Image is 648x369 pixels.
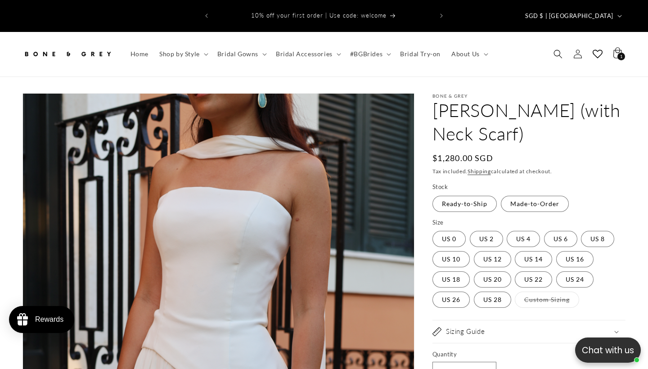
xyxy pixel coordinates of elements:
[446,45,492,63] summary: About Us
[197,7,216,24] button: Previous announcement
[581,231,614,247] label: US 8
[474,292,511,308] label: US 28
[520,7,625,24] button: SGD $ | [GEOGRAPHIC_DATA]
[276,50,333,58] span: Bridal Accessories
[19,41,116,67] a: Bone and Grey Bridal
[432,271,470,288] label: US 18
[159,50,200,58] span: Shop by Style
[432,93,625,99] p: Bone & Grey
[507,231,540,247] label: US 4
[212,45,270,63] summary: Bridal Gowns
[515,292,579,308] label: Custom Sizing
[620,53,623,60] span: 1
[575,344,641,357] p: Chat with us
[544,231,577,247] label: US 6
[217,50,258,58] span: Bridal Gowns
[525,12,613,21] span: SGD $ | [GEOGRAPHIC_DATA]
[468,168,491,175] a: Shipping
[556,271,594,288] label: US 24
[451,50,480,58] span: About Us
[251,12,387,19] span: 10% off your first order | Use code: welcome
[22,44,112,64] img: Bone and Grey Bridal
[432,99,625,145] h1: [PERSON_NAME] (with Neck Scarf)
[432,196,497,212] label: Ready-to-Ship
[548,44,568,64] summary: Search
[575,337,641,363] button: Open chatbox
[432,7,451,24] button: Next announcement
[130,50,148,58] span: Home
[501,196,569,212] label: Made-to-Order
[446,327,485,336] h2: Sizing Guide
[395,45,446,63] a: Bridal Try-on
[474,251,511,267] label: US 12
[432,320,625,343] summary: Sizing Guide
[432,231,466,247] label: US 0
[400,50,441,58] span: Bridal Try-on
[432,218,445,227] legend: Size
[270,45,345,63] summary: Bridal Accessories
[432,167,625,176] div: Tax included. calculated at checkout.
[350,50,382,58] span: #BGBrides
[154,45,212,63] summary: Shop by Style
[470,231,503,247] label: US 2
[432,152,493,164] span: $1,280.00 SGD
[432,251,470,267] label: US 10
[345,45,395,63] summary: #BGBrides
[432,183,449,192] legend: Stock
[35,315,63,324] div: Rewards
[474,271,511,288] label: US 20
[515,271,552,288] label: US 22
[515,251,552,267] label: US 14
[125,45,154,63] a: Home
[432,292,470,308] label: US 26
[556,251,594,267] label: US 16
[432,350,625,359] label: Quantity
